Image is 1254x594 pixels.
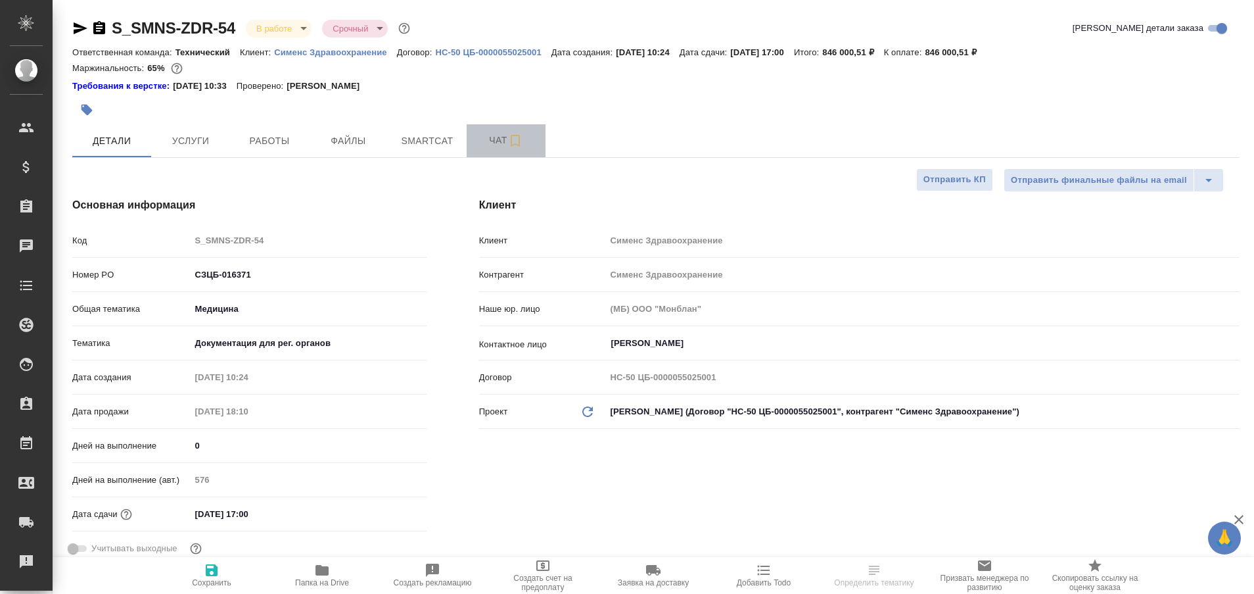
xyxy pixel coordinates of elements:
[834,578,914,587] span: Определить тематику
[606,401,1240,423] div: [PERSON_NAME] (Договор "HC-50 ЦБ-0000055025001", контрагент "Сименс Здравоохранение")
[72,20,88,36] button: Скопировать ссылку для ЯМессенджера
[191,368,306,387] input: Пустое поле
[187,540,204,557] button: Выбери, если сб и вс нужно считать рабочими днями для выполнения заказа.
[923,172,986,187] span: Отправить КП
[884,47,925,57] p: К оплате:
[91,20,107,36] button: Скопировать ссылку
[1232,342,1235,345] button: Open
[72,337,191,350] p: Тематика
[91,542,177,555] span: Учитывать выходные
[80,133,143,149] span: Детали
[479,303,606,316] p: Наше юр. лицо
[173,80,237,93] p: [DATE] 10:33
[191,505,306,524] input: ✎ Введи что-нибудь
[287,80,369,93] p: [PERSON_NAME]
[396,20,413,37] button: Доп статусы указывают на важность/срочность заказа
[737,578,791,587] span: Добавить Todo
[72,63,147,73] p: Маржинальность:
[929,557,1040,594] button: Призвать менеджера по развитию
[479,338,606,351] p: Контактное лицо
[1073,22,1203,35] span: [PERSON_NAME] детали заказа
[1040,557,1150,594] button: Скопировать ссылку на оценку заказа
[295,578,349,587] span: Папка на Drive
[72,234,191,247] p: Код
[618,578,689,587] span: Заявка на доставку
[488,557,598,594] button: Создать счет на предоплату
[175,47,240,57] p: Технический
[1011,173,1187,188] span: Отправить финальные файлы на email
[72,197,427,213] h4: Основная информация
[1048,574,1142,592] span: Скопировать ссылку на оценку заказа
[730,47,794,57] p: [DATE] 17:00
[794,47,822,57] p: Итого:
[191,470,427,489] input: Пустое поле
[435,47,551,57] p: HC-50 ЦБ-0000055025001
[72,405,191,418] p: Дата продажи
[708,557,819,594] button: Добавить Todo
[240,47,274,57] p: Клиент:
[1208,522,1241,555] button: 🙏
[1004,168,1194,192] button: Отправить финальные файлы на email
[394,578,472,587] span: Создать рекламацию
[680,47,730,57] p: Дата сдачи:
[159,133,222,149] span: Услуги
[496,574,590,592] span: Создать счет на предоплату
[322,20,388,37] div: В работе
[598,557,708,594] button: Заявка на доставку
[72,268,191,282] p: Номер PO
[147,63,168,73] p: 65%
[479,234,606,247] p: Клиент
[925,47,986,57] p: 846 000,51 ₽
[435,46,551,57] a: HC-50 ЦБ-0000055025001
[72,439,191,453] p: Дней на выполнение
[72,508,118,521] p: Дата сдачи
[606,231,1240,250] input: Пустое поле
[112,19,235,37] a: S_SMNS-ZDR-54
[252,23,296,34] button: В работе
[937,574,1032,592] span: Призвать менеджера по развитию
[274,47,397,57] p: Сименс Здравоохранение
[475,132,538,149] span: Чат
[551,47,616,57] p: Дата создания:
[191,436,427,455] input: ✎ Введи что-нибудь
[238,133,301,149] span: Работы
[192,578,231,587] span: Сохранить
[479,371,606,384] p: Договор
[1213,524,1236,552] span: 🙏
[191,298,427,320] div: Медицина
[479,268,606,282] p: Контрагент
[72,474,191,487] p: Дней на выполнение (авт.)
[191,265,427,284] input: ✎ Введи что-нибудь
[606,265,1240,284] input: Пустое поле
[72,47,175,57] p: Ответственная команда:
[616,47,680,57] p: [DATE] 10:24
[317,133,380,149] span: Файлы
[118,506,135,523] button: Если добавить услуги и заполнить их объемом, то дата рассчитается автоматически
[168,60,185,77] button: 249961.92 RUB;
[191,231,427,250] input: Пустое поле
[397,47,436,57] p: Договор:
[822,47,883,57] p: 846 000,51 ₽
[191,332,427,355] div: Документация для рег. органов
[72,303,191,316] p: Общая тематика
[191,402,306,421] input: Пустое поле
[396,133,459,149] span: Smartcat
[72,371,191,384] p: Дата создания
[1004,168,1224,192] div: split button
[606,368,1240,387] input: Пустое поле
[237,80,287,93] p: Проверено:
[916,168,993,191] button: Отправить КП
[274,46,397,57] a: Сименс Здравоохранение
[606,299,1240,318] input: Пустое поле
[819,557,929,594] button: Определить тематику
[479,197,1240,213] h4: Клиент
[507,133,523,149] svg: Подписаться
[267,557,377,594] button: Папка на Drive
[329,23,372,34] button: Срочный
[377,557,488,594] button: Создать рекламацию
[72,95,101,124] button: Добавить тэг
[72,80,173,93] a: Требования к верстке:
[246,20,312,37] div: В работе
[479,405,508,418] p: Проект
[72,80,173,93] div: Нажми, чтобы открыть папку с инструкцией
